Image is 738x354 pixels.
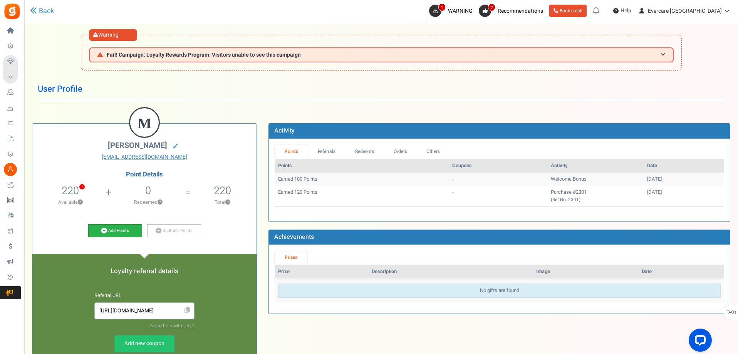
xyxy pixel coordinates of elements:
b: Activity [274,126,295,135]
h5: 0 [145,185,151,196]
span: FAQs [726,305,736,320]
button: ? [78,200,83,205]
div: [DATE] [647,176,721,183]
a: Need help with URL? [150,322,195,329]
p: Redeemed [112,199,184,206]
a: Redeems [346,144,384,159]
a: [EMAIL_ADDRESS][DOMAIN_NAME] [38,153,251,161]
span: 1 [438,3,446,11]
button: ? [158,200,163,205]
span: WARNING [448,7,473,15]
div: No gifts are found [278,284,721,298]
span: Recommendations [498,7,543,15]
span: Help [619,7,631,15]
th: Description [369,265,533,279]
span: 2 [488,3,495,11]
td: Earned 100 Points [275,173,449,186]
a: Book a call [549,5,587,17]
a: Points [275,144,308,159]
img: Gratisfaction [3,3,21,20]
b: Achievements [274,232,314,242]
p: Available [36,199,104,206]
div: [DATE] [647,189,721,196]
th: Points [275,159,449,173]
a: Others [417,144,450,159]
button: ? [225,200,230,205]
th: Date [639,265,724,279]
h1: User Profile [38,78,725,100]
a: 2 Recommendations [479,5,546,17]
span: Click to Copy [181,304,193,317]
td: Purchase #2301 [548,186,644,206]
a: Orders [384,144,417,159]
h4: Point Details [32,171,257,178]
td: Earned 120 Points [275,186,449,206]
a: Subtract Points [147,224,201,237]
td: - [449,186,548,206]
th: Date [644,159,724,173]
th: Image [533,265,639,279]
small: (Ref No: 2301) [551,196,580,203]
span: [PERSON_NAME] [108,140,167,151]
h6: Referral URL [94,293,195,299]
h5: Loyalty referral details [40,268,249,275]
figcaption: M [130,108,159,138]
h5: 220 [214,185,231,196]
th: Activity [548,159,644,173]
span: Fail! Campaign: Loyalty Rewards Program: Visitors unable to see this campaign [107,52,301,58]
a: 1 WARNING [429,5,476,17]
td: Welcome Bonus [548,173,644,186]
td: - [449,173,548,186]
span: Evercare [GEOGRAPHIC_DATA] [648,7,722,15]
span: 220 [62,183,79,198]
a: Add Points [88,224,142,237]
th: Coupons [449,159,548,173]
th: Prize [275,265,368,279]
a: Add new coupon [114,335,174,352]
a: Referrals [308,144,346,159]
div: Warning [89,29,137,41]
p: Total [192,199,253,206]
a: Prizes [275,250,307,265]
a: Help [610,5,634,17]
